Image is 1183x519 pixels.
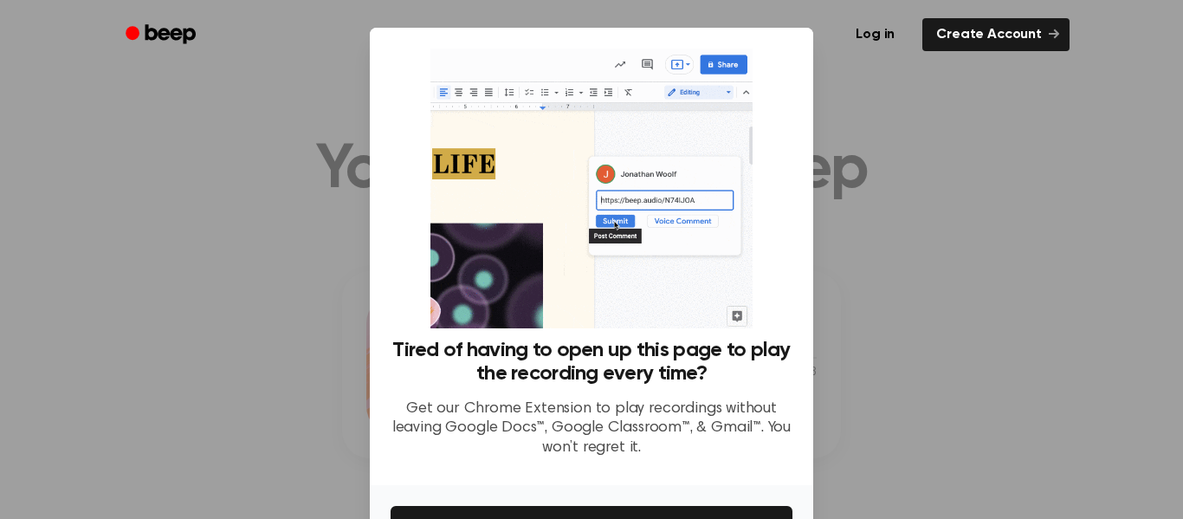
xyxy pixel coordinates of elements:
p: Get our Chrome Extension to play recordings without leaving Google Docs™, Google Classroom™, & Gm... [391,399,792,458]
a: Beep [113,18,211,52]
a: Create Account [922,18,1070,51]
h3: Tired of having to open up this page to play the recording every time? [391,339,792,386]
img: Beep extension in action [430,49,752,328]
a: Log in [838,15,912,55]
